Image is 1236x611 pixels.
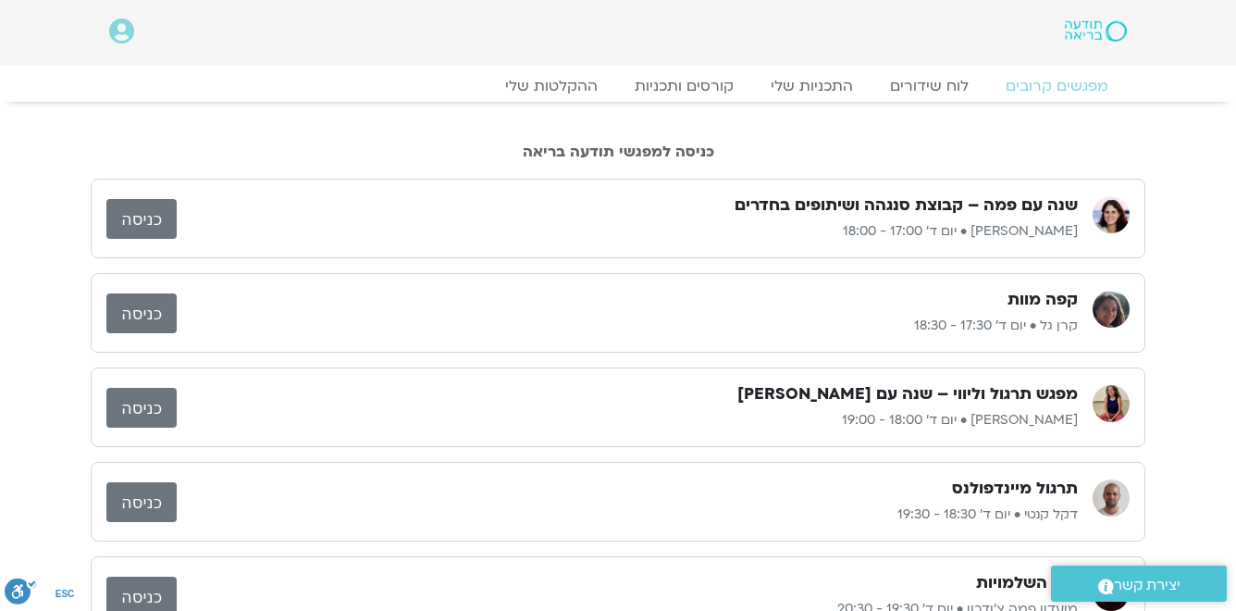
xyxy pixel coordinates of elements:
a: כניסה [106,199,177,239]
h3: שנה עם פמה – קבוצת סנגהה ושיתופים בחדרים [735,194,1078,217]
a: קורסים ותכניות [616,77,752,95]
img: קרן גל [1093,291,1130,328]
a: כניסה [106,388,177,428]
p: [PERSON_NAME] • יום ד׳ 17:00 - 18:00 [177,220,1078,243]
span: יצירת קשר [1114,573,1180,598]
h3: מפגש תרגול וליווי – שנה עם [PERSON_NAME] [737,383,1078,405]
a: ההקלטות שלי [487,77,616,95]
p: [PERSON_NAME] • יום ד׳ 18:00 - 19:00 [177,409,1078,431]
h3: קפה מוות [1007,289,1078,311]
a: כניסה [106,293,177,333]
a: מפגשים קרובים [987,77,1127,95]
a: התכניות שלי [752,77,871,95]
img: דקל קנטי [1093,480,1130,517]
a: לוח שידורים [871,77,987,95]
img: מיכל גורל [1093,196,1130,233]
h2: כניסה למפגשי תודעה בריאה [91,143,1145,160]
h3: שש השלמויות [976,572,1078,594]
a: כניסה [106,482,177,522]
p: קרן גל • יום ד׳ 17:30 - 18:30 [177,315,1078,337]
p: דקל קנטי • יום ד׳ 18:30 - 19:30 [177,504,1078,526]
nav: Menu [109,77,1127,95]
img: מליסה בר-אילן [1093,385,1130,422]
a: יצירת קשר [1051,566,1227,602]
h3: תרגול מיינדפולנס [952,478,1078,500]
